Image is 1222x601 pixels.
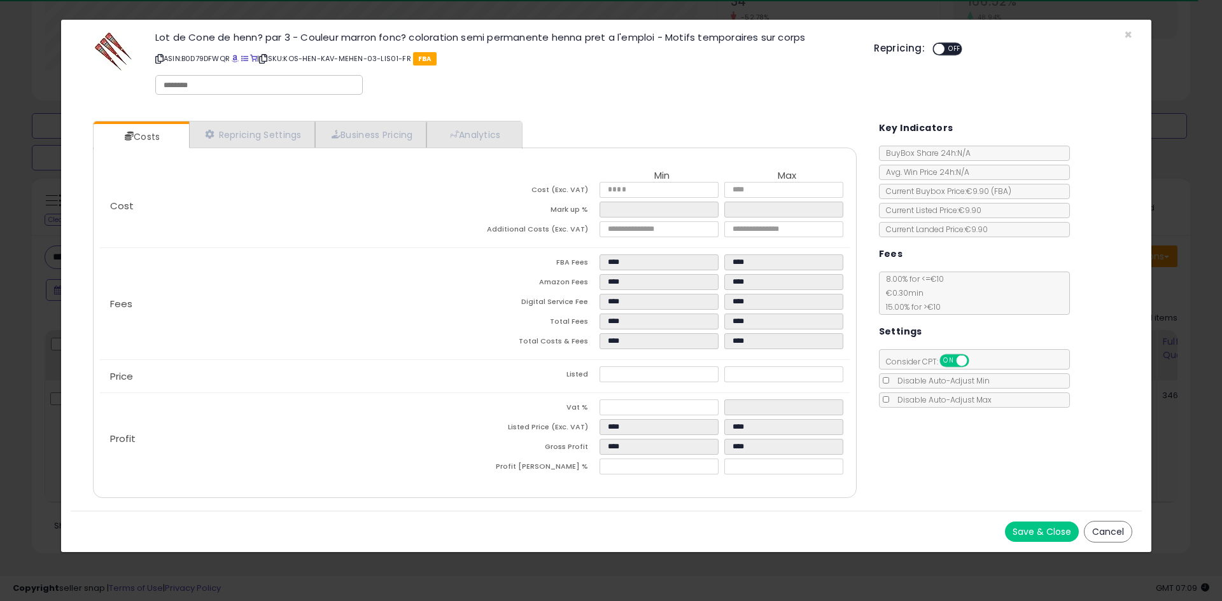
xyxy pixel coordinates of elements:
td: Additional Costs (Exc. VAT) [475,221,600,241]
button: Cancel [1084,521,1132,542]
span: 8.00 % for <= €10 [880,273,944,312]
td: Cost (Exc. VAT) [475,182,600,202]
td: Amazon Fees [475,274,600,294]
span: ( FBA ) [991,186,1011,197]
span: Avg. Win Price 24h: N/A [880,167,969,177]
button: Save & Close [1005,522,1079,542]
span: €9.90 [966,186,1011,197]
span: BuyBox Share 24h: N/A [880,148,971,158]
span: OFF [945,44,965,55]
td: Digital Service Fee [475,294,600,314]
span: ON [941,356,957,366]
span: Current Buybox Price: [880,186,1011,197]
p: Profit [100,434,475,444]
span: FBA [413,52,437,66]
td: Mark up % [475,202,600,221]
td: Vat % [475,399,600,419]
span: Current Landed Price: €9.90 [880,224,988,235]
a: Repricing Settings [189,121,315,148]
th: Min [600,170,724,182]
td: Listed [475,366,600,386]
td: Gross Profit [475,439,600,459]
td: Total Fees [475,314,600,333]
td: Profit [PERSON_NAME] % [475,459,600,478]
h5: Fees [879,246,903,262]
span: Consider CPT: [880,356,986,367]
a: Analytics [426,121,521,148]
a: Your listing only [250,53,257,64]
span: Current Listed Price: €9.90 [880,205,981,216]
td: Listed Price (Exc. VAT) [475,419,600,439]
h5: Settings [879,324,922,340]
td: Total Costs & Fees [475,333,600,353]
h5: Repricing: [874,43,925,53]
span: × [1124,25,1132,44]
span: €0.30 min [880,287,924,298]
p: Price [100,371,475,382]
p: ASIN: B0D79DFWQR | SKU: KOS-HEN-KAV-MEHEN-03-LIS01-FR [155,48,855,69]
h3: Lot de Cone de henn? par 3 - Couleur marron fonc? coloration semi permanente henna pret a l'emplo... [155,32,855,42]
span: Disable Auto-Adjust Min [891,375,990,386]
p: Cost [100,201,475,211]
span: 15.00 % for > €10 [880,301,941,312]
p: Fees [100,299,475,309]
span: Disable Auto-Adjust Max [891,394,992,405]
a: Costs [94,124,188,149]
span: OFF [967,356,987,366]
th: Max [724,170,849,182]
img: 41NpkNOHLNL._SL60_.jpg [95,32,132,71]
h5: Key Indicators [879,120,953,136]
a: Business Pricing [315,121,426,148]
a: All offer listings [241,53,248,64]
td: FBA Fees [475,254,600,274]
a: BuyBox page [232,53,239,64]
